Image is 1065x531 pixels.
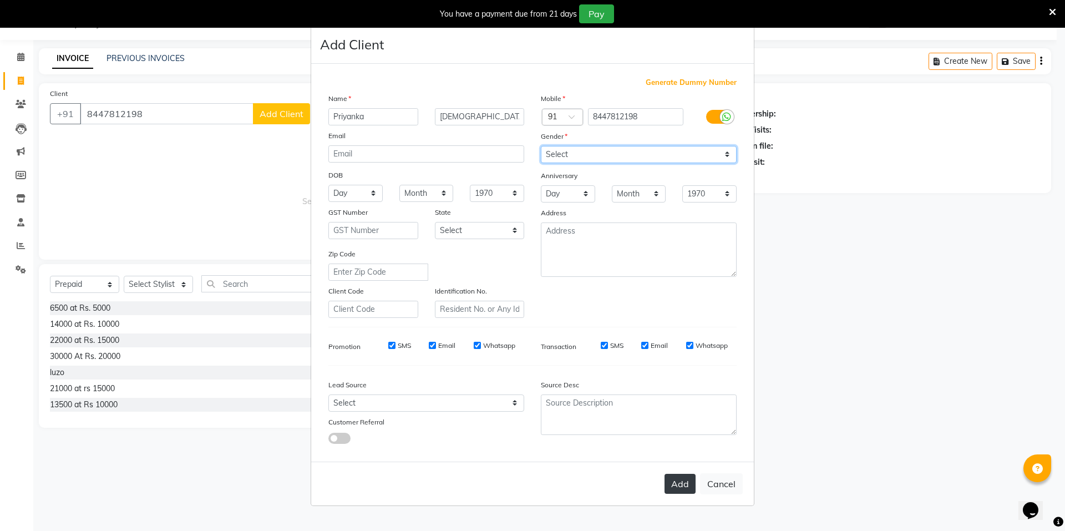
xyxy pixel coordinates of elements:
label: Email [438,341,455,351]
label: Gender [541,132,567,141]
input: First Name [328,108,418,125]
label: Name [328,94,351,104]
input: Mobile [588,108,684,125]
input: Client Code [328,301,418,318]
div: You have a payment due from 21 days [440,8,577,20]
input: Last Name [435,108,525,125]
input: Email [328,145,524,163]
label: Anniversary [541,171,577,181]
iframe: chat widget [1018,487,1054,520]
label: Mobile [541,94,565,104]
input: Resident No. or Any Id [435,301,525,318]
label: Email [328,131,346,141]
label: SMS [610,341,623,351]
label: Whatsapp [696,341,728,351]
label: Zip Code [328,249,356,259]
label: Transaction [541,342,576,352]
h4: Add Client [320,34,384,54]
button: Pay [579,4,614,23]
button: Cancel [700,473,743,494]
input: Enter Zip Code [328,264,428,281]
span: Generate Dummy Number [646,77,737,88]
label: State [435,208,451,218]
label: Address [541,208,566,218]
label: Email [651,341,668,351]
input: GST Number [328,222,418,239]
label: Source Desc [541,380,579,390]
label: Whatsapp [483,341,515,351]
label: SMS [398,341,411,351]
label: GST Number [328,208,368,218]
label: Customer Referral [328,417,384,427]
label: DOB [328,170,343,180]
button: Add [665,474,696,494]
label: Promotion [328,342,361,352]
label: Client Code [328,286,364,296]
label: Lead Source [328,380,367,390]
label: Identification No. [435,286,487,296]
